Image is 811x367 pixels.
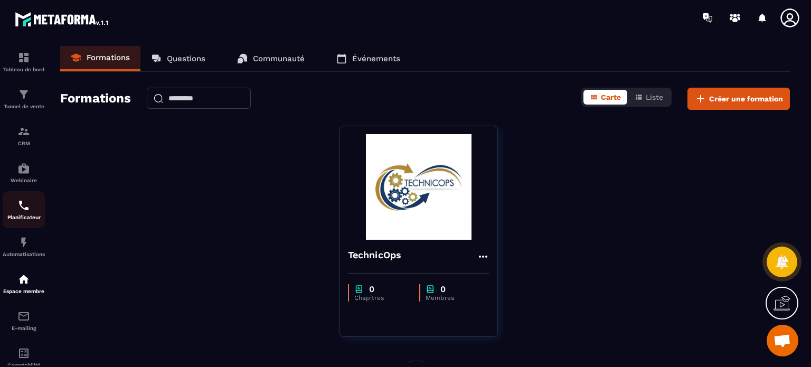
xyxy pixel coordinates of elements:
[3,302,45,339] a: emailemailE-mailing
[340,126,511,350] a: formation-backgroundTechnicOpschapter0Chapitreschapter0Membres
[17,236,30,249] img: automations
[767,325,798,356] a: Ouvrir le chat
[167,54,205,63] p: Questions
[17,162,30,175] img: automations
[17,199,30,212] img: scheduler
[628,90,669,105] button: Liste
[17,310,30,323] img: email
[3,43,45,80] a: formationformationTableau de bord
[3,325,45,331] p: E-mailing
[440,284,446,294] p: 0
[601,93,621,101] span: Carte
[3,265,45,302] a: automationsautomationsEspace membre
[3,80,45,117] a: formationformationTunnel de vente
[3,177,45,183] p: Webinaire
[354,294,409,302] p: Chapitres
[17,347,30,360] img: accountant
[3,251,45,257] p: Automatisations
[3,67,45,72] p: Tableau de bord
[326,46,411,71] a: Événements
[3,140,45,146] p: CRM
[3,228,45,265] a: automationsautomationsAutomatisations
[646,93,663,101] span: Liste
[227,46,315,71] a: Communauté
[3,103,45,109] p: Tunnel de vente
[253,54,305,63] p: Communauté
[583,90,627,105] button: Carte
[15,10,110,29] img: logo
[369,284,374,294] p: 0
[687,88,790,110] button: Créer une formation
[3,154,45,191] a: automationsautomationsWebinaire
[17,125,30,138] img: formation
[354,284,364,294] img: chapter
[3,214,45,220] p: Planificateur
[140,46,216,71] a: Questions
[352,54,400,63] p: Événements
[426,294,479,302] p: Membres
[17,88,30,101] img: formation
[3,191,45,228] a: schedulerschedulerPlanificateur
[348,134,489,240] img: formation-background
[60,88,131,110] h2: Formations
[87,53,130,62] p: Formations
[426,284,435,294] img: chapter
[17,273,30,286] img: automations
[709,93,783,104] span: Créer une formation
[17,51,30,64] img: formation
[348,248,402,262] h4: TechnicOps
[60,46,140,71] a: Formations
[3,117,45,154] a: formationformationCRM
[3,288,45,294] p: Espace membre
